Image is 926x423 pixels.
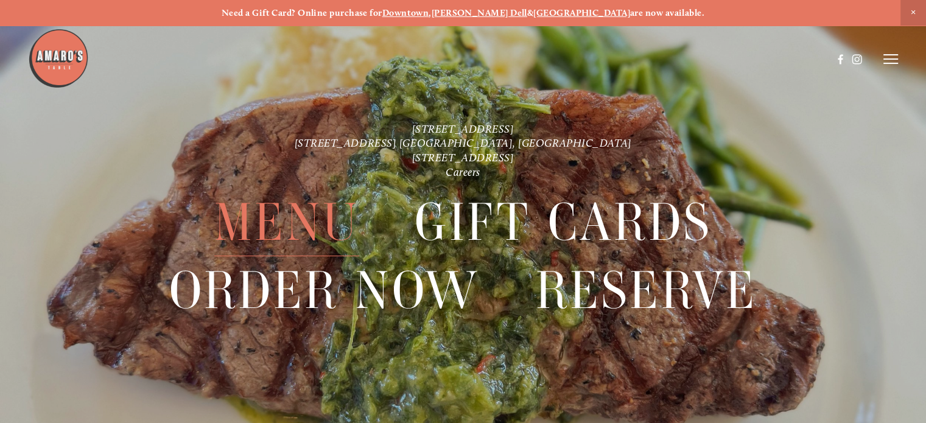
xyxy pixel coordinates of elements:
span: Reserve [535,257,757,324]
a: Downtown [382,7,429,18]
strong: & [527,7,533,18]
strong: Need a Gift Card? Online purchase for [222,7,382,18]
strong: are now available. [630,7,704,18]
a: [STREET_ADDRESS] [412,122,514,135]
a: [STREET_ADDRESS] [GEOGRAPHIC_DATA], [GEOGRAPHIC_DATA] [295,136,632,150]
a: Careers [446,166,480,179]
a: Menu [214,189,359,256]
span: Order Now [169,257,480,324]
a: [STREET_ADDRESS] [412,151,514,164]
a: Order Now [169,257,480,324]
a: [PERSON_NAME] Dell [432,7,527,18]
img: Amaro's Table [28,28,89,89]
a: Reserve [535,257,757,324]
a: Gift Cards [415,189,712,256]
strong: , [429,7,431,18]
a: [GEOGRAPHIC_DATA] [533,7,630,18]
